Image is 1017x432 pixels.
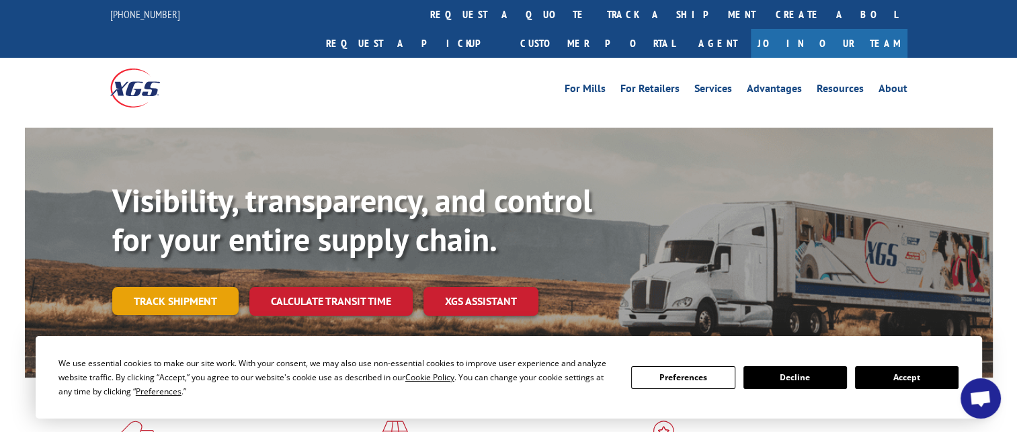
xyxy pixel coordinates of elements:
div: Cookie Consent Prompt [36,336,982,419]
span: Cookie Policy [405,372,454,383]
a: About [879,83,907,98]
a: Agent [685,29,751,58]
a: Customer Portal [510,29,685,58]
button: Accept [855,366,959,389]
div: We use essential cookies to make our site work. With your consent, we may also use non-essential ... [58,356,615,398]
a: Track shipment [112,287,239,315]
a: [PHONE_NUMBER] [110,7,180,21]
a: Resources [817,83,864,98]
a: Join Our Team [751,29,907,58]
a: For Retailers [620,83,680,98]
a: Services [694,83,732,98]
a: Advantages [747,83,802,98]
a: For Mills [565,83,606,98]
button: Decline [743,366,847,389]
a: Calculate transit time [249,287,413,316]
span: Preferences [136,386,181,397]
button: Preferences [631,366,735,389]
a: XGS ASSISTANT [423,287,538,316]
a: Request a pickup [316,29,510,58]
div: Open chat [961,378,1001,419]
b: Visibility, transparency, and control for your entire supply chain. [112,179,592,260]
